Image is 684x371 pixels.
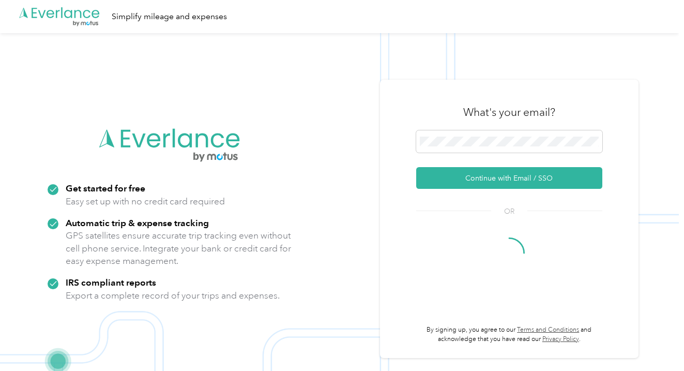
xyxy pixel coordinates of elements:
div: Simplify mileage and expenses [112,10,227,23]
a: Terms and Conditions [517,326,579,334]
strong: Get started for free [66,183,145,194]
p: Easy set up with no credit card required [66,195,225,208]
p: GPS satellites ensure accurate trip tracking even without cell phone service. Integrate your bank... [66,229,292,268]
a: Privacy Policy [542,335,579,343]
strong: IRS compliant reports [66,277,156,288]
p: Export a complete record of your trips and expenses. [66,289,280,302]
span: OR [491,206,527,217]
button: Continue with Email / SSO [416,167,602,189]
strong: Automatic trip & expense tracking [66,217,209,228]
p: By signing up, you agree to our and acknowledge that you have read our . [416,325,602,344]
h3: What's your email? [463,105,555,120]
